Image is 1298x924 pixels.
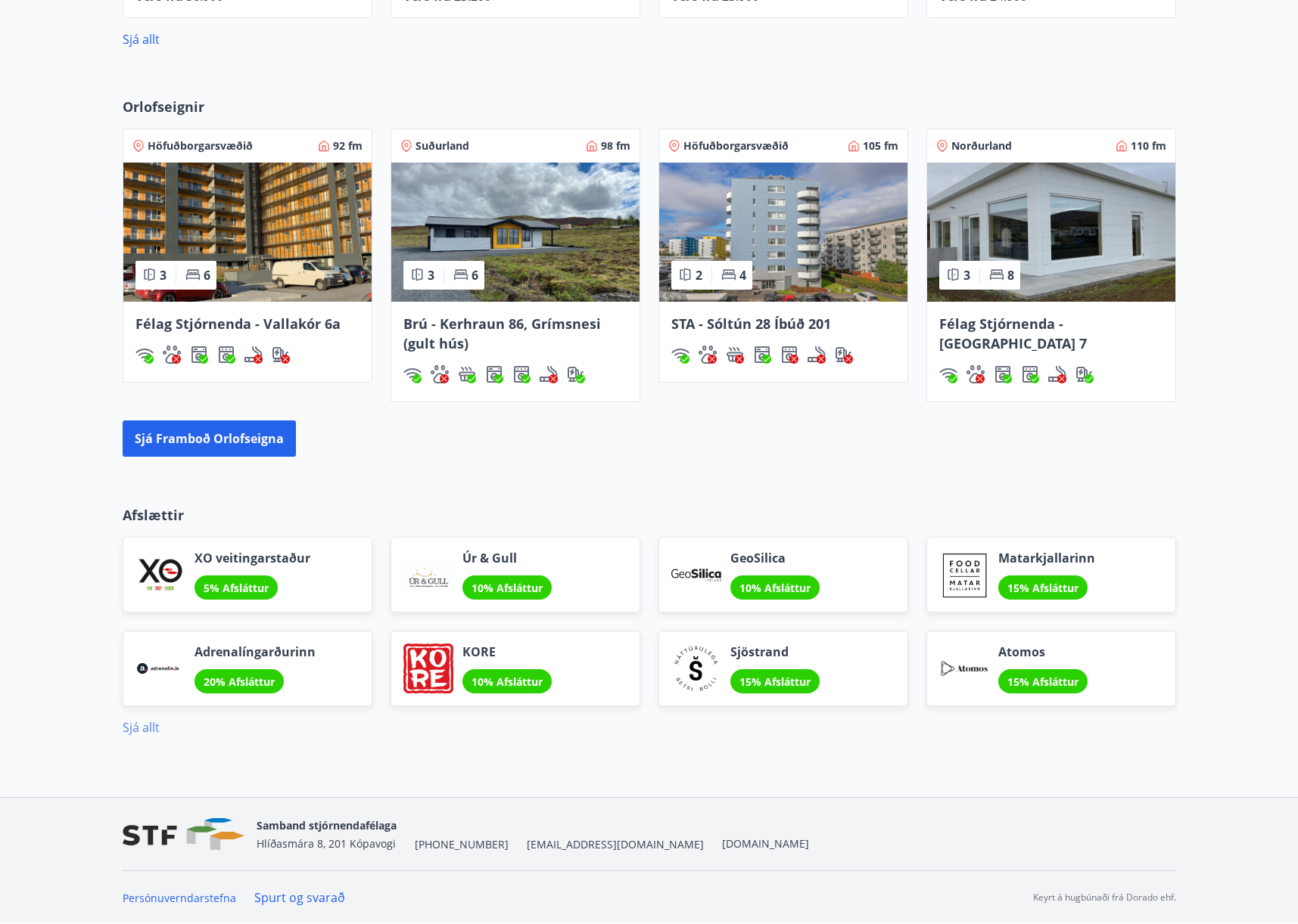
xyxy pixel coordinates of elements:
[123,163,372,302] img: Paella dish
[204,674,275,689] span: 20% Afsláttur
[671,346,689,364] img: HJRyFFsYp6qjeUYhR4dAD8CaCEsnIFYZ05miwXoh.svg
[567,365,585,383] img: nH7E6Gw2rvWFb8XaSdRp44dhkQaj4PJkOoRYItBQ.svg
[994,365,1012,383] img: Dl16BY4EX9PAW649lg1C3oBuIaAsR6QVDQBO2cTm.svg
[204,267,210,284] span: 6
[123,31,160,48] a: Sjá allt
[123,719,160,736] a: Sjá allt
[472,267,478,284] span: 6
[966,365,985,383] img: pxcaIm5dSOV3FS4whs1soiYWTwFQvksT25a9J10C.svg
[485,365,503,383] img: Dl16BY4EX9PAW649lg1C3oBuIaAsR6QVDQBO2cTm.svg
[217,346,235,364] div: Þurrkari
[462,643,552,660] span: KORE
[699,346,717,364] div: Gæludýr
[1048,365,1066,383] img: QNIUl6Cv9L9rHgMXwuzGLuiJOj7RKqxk9mBFPqjq.svg
[1007,267,1014,284] span: 8
[135,315,341,333] span: Félag Stjórnenda - Vallakór 6a
[722,836,809,851] a: [DOMAIN_NAME]
[1131,138,1166,153] span: 110 fm
[780,346,798,364] div: Þurrkari
[472,581,543,595] span: 10% Afsláttur
[540,365,558,383] img: QNIUl6Cv9L9rHgMXwuzGLuiJOj7RKqxk9mBFPqjq.svg
[190,346,208,364] div: Þvottavél
[1075,365,1094,383] div: Hleðslustöð fyrir rafbíla
[780,346,798,364] img: hddCLTAnxqFUMr1fxmbGG8zWilo2syolR0f9UjPn.svg
[195,643,316,660] span: Adrenalíngarðurinn
[939,365,957,383] div: Þráðlaust net
[835,346,853,364] img: nH7E6Gw2rvWFb8XaSdRp44dhkQaj4PJkOoRYItBQ.svg
[391,163,640,302] img: Paella dish
[696,267,702,284] span: 2
[485,365,503,383] div: Þvottavél
[739,674,811,689] span: 15% Afsláttur
[512,365,531,383] img: hddCLTAnxqFUMr1fxmbGG8zWilo2syolR0f9UjPn.svg
[333,138,363,153] span: 92 fm
[462,550,552,566] span: Úr & Gull
[257,836,396,851] span: Hlíðasmára 8, 201 Kópavogi
[659,163,907,302] img: Paella dish
[699,346,717,364] img: pxcaIm5dSOV3FS4whs1soiYWTwFQvksT25a9J10C.svg
[726,346,744,364] div: Heitur pottur
[835,346,853,364] div: Hleðslustöð fyrir rafbíla
[753,346,771,364] img: Dl16BY4EX9PAW649lg1C3oBuIaAsR6QVDQBO2cTm.svg
[428,267,434,284] span: 3
[963,267,970,284] span: 3
[1007,674,1079,689] span: 15% Afsláttur
[671,346,689,364] div: Þráðlaust net
[512,365,531,383] div: Þurrkari
[739,267,746,284] span: 4
[403,365,422,383] img: HJRyFFsYp6qjeUYhR4dAD8CaCEsnIFYZ05miwXoh.svg
[163,346,181,364] img: pxcaIm5dSOV3FS4whs1soiYWTwFQvksT25a9J10C.svg
[726,346,744,364] img: h89QDIuHlAdpqTriuIvuEWkTH976fOgBEOOeu1mi.svg
[148,138,253,153] span: Höfuðborgarsvæðið
[195,550,310,566] span: XO veitingarstaður
[458,365,476,383] img: h89QDIuHlAdpqTriuIvuEWkTH976fOgBEOOeu1mi.svg
[123,891,236,905] a: Persónuverndarstefna
[244,346,263,364] div: Reykingar / Vape
[217,346,235,364] img: hddCLTAnxqFUMr1fxmbGG8zWilo2syolR0f9UjPn.svg
[431,365,449,383] img: pxcaIm5dSOV3FS4whs1soiYWTwFQvksT25a9J10C.svg
[601,138,630,153] span: 98 fm
[1033,891,1176,904] p: Keyrt á hugbúnaði frá Dorado ehf.
[123,818,244,851] img: vjCaq2fThgY3EUYqSgpjEiBg6WP39ov69hlhuPVN.png
[753,346,771,364] div: Þvottavél
[254,889,345,906] a: Spurt og svarað
[683,138,789,153] span: Höfuðborgarsvæðið
[135,346,154,364] img: HJRyFFsYp6qjeUYhR4dAD8CaCEsnIFYZ05miwXoh.svg
[951,138,1012,153] span: Norðurland
[160,267,167,284] span: 3
[1048,365,1066,383] div: Reykingar / Vape
[416,138,469,153] span: Suðurland
[244,346,263,364] img: QNIUl6Cv9L9rHgMXwuzGLuiJOj7RKqxk9mBFPqjq.svg
[458,365,476,383] div: Heitur pottur
[540,365,558,383] div: Reykingar / Vape
[863,138,898,153] span: 105 fm
[204,581,269,595] span: 5% Afsláttur
[472,674,543,689] span: 10% Afsláttur
[163,346,181,364] div: Gæludýr
[939,315,1087,352] span: Félag Stjórnenda - [GEOGRAPHIC_DATA] 7
[998,643,1088,660] span: Atomos
[123,97,204,116] span: Orlofseignir
[257,818,397,833] span: Samband stjórnendafélaga
[1021,365,1039,383] div: Þurrkari
[730,643,820,660] span: Sjöstrand
[415,837,509,852] span: [PHONE_NUMBER]
[123,505,1176,525] p: Afslættir
[1007,581,1079,595] span: 15% Afsláttur
[567,365,585,383] div: Hleðslustöð fyrir rafbíla
[998,550,1095,566] span: Matarkjallarinn
[1075,365,1094,383] img: nH7E6Gw2rvWFb8XaSdRp44dhkQaj4PJkOoRYItBQ.svg
[431,365,449,383] div: Gæludýr
[272,346,290,364] img: nH7E6Gw2rvWFb8XaSdRp44dhkQaj4PJkOoRYItBQ.svg
[808,346,826,364] div: Reykingar / Vape
[966,365,985,383] div: Gæludýr
[527,837,704,852] span: [EMAIL_ADDRESS][DOMAIN_NAME]
[135,346,154,364] div: Þráðlaust net
[739,581,811,595] span: 10% Afsláttur
[994,365,1012,383] div: Þvottavél
[403,315,601,352] span: Brú - Kerhraun 86, Grímsnesi (gult hús)
[403,365,422,383] div: Þráðlaust net
[808,346,826,364] img: QNIUl6Cv9L9rHgMXwuzGLuiJOj7RKqxk9mBFPqjq.svg
[272,346,290,364] div: Hleðslustöð fyrir rafbíla
[123,420,296,457] button: Sjá framboð orlofseigna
